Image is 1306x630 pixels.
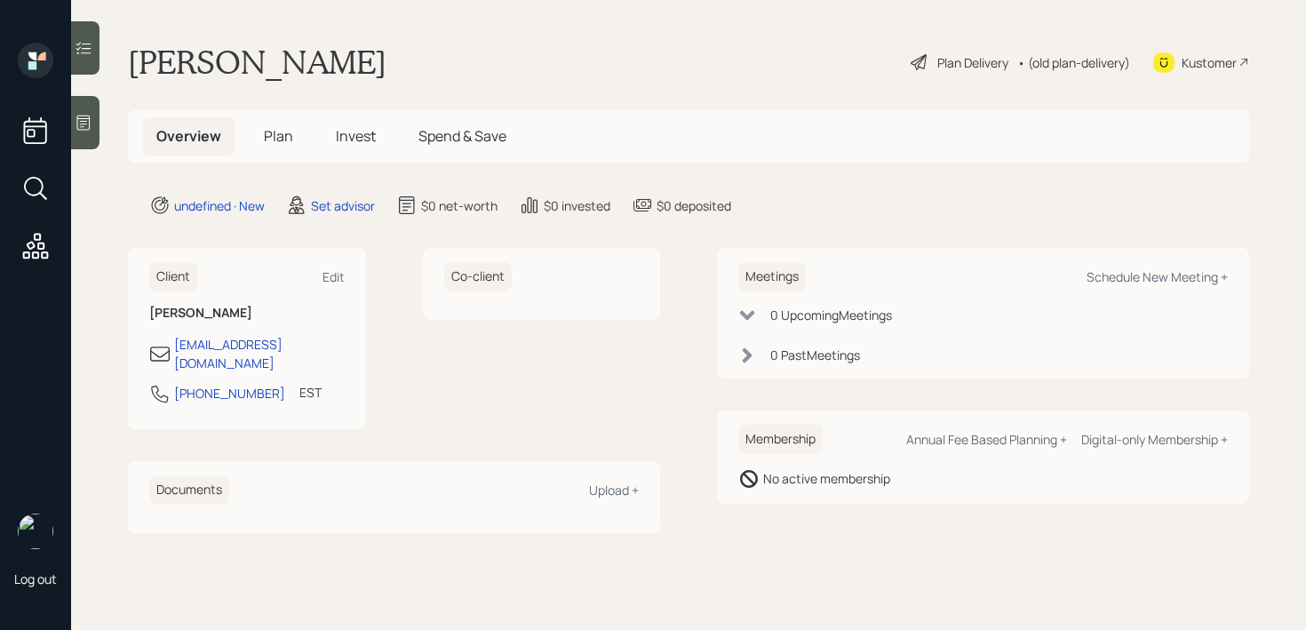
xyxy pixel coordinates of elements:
h6: Membership [738,425,823,454]
div: $0 invested [544,196,610,215]
div: Upload + [589,482,639,498]
span: Plan [264,126,293,146]
div: [PHONE_NUMBER] [174,384,285,403]
div: undefined · New [174,196,265,215]
h6: Documents [149,475,229,505]
h6: [PERSON_NAME] [149,306,345,321]
h6: Co-client [444,262,512,291]
div: $0 deposited [657,196,731,215]
span: Invest [336,126,376,146]
div: EST [299,383,322,402]
div: $0 net-worth [421,196,498,215]
div: Edit [323,268,345,285]
div: Schedule New Meeting + [1087,268,1228,285]
div: Log out [14,570,57,587]
div: Kustomer [1182,53,1237,72]
div: 0 Past Meeting s [770,346,860,364]
div: Set advisor [311,196,375,215]
h6: Meetings [738,262,806,291]
span: Overview [156,126,221,146]
div: [EMAIL_ADDRESS][DOMAIN_NAME] [174,335,345,372]
span: Spend & Save [418,126,506,146]
img: retirable_logo.png [18,514,53,549]
h1: [PERSON_NAME] [128,43,386,82]
div: No active membership [763,469,890,488]
div: Plan Delivery [937,53,1008,72]
div: • (old plan-delivery) [1017,53,1130,72]
h6: Client [149,262,197,291]
div: 0 Upcoming Meeting s [770,306,892,324]
div: Annual Fee Based Planning + [906,431,1067,448]
div: Digital-only Membership + [1081,431,1228,448]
